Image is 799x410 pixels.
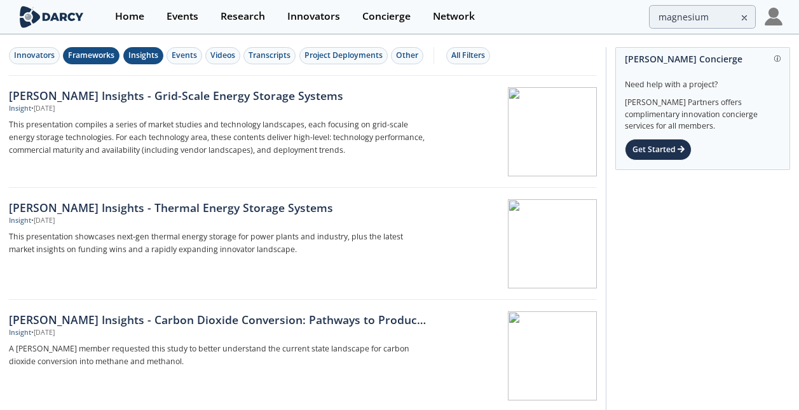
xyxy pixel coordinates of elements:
iframe: chat widget [746,359,786,397]
div: • [DATE] [31,104,55,114]
div: Other [396,50,418,61]
div: Project Deployments [304,50,383,61]
div: [PERSON_NAME] Insights - Thermal Energy Storage Systems [9,199,428,216]
div: [PERSON_NAME] Concierge [625,48,781,70]
div: Network [433,11,475,22]
img: logo-wide.svg [17,6,86,28]
div: Events [172,50,197,61]
p: A [PERSON_NAME] member requested this study to better understand the current state landscape for ... [9,343,428,368]
button: Project Deployments [299,47,388,64]
div: Insight [9,104,31,114]
div: Research [221,11,265,22]
div: Insights [128,50,158,61]
div: • [DATE] [31,328,55,338]
button: Other [391,47,423,64]
button: All Filters [446,47,490,64]
p: This presentation showcases next‑gen thermal energy storage for power plants and industry, plus t... [9,230,428,256]
div: Frameworks [68,50,114,61]
button: Frameworks [63,47,120,64]
div: Videos [210,50,235,61]
button: Innovators [9,47,60,64]
a: [PERSON_NAME] Insights - Thermal Energy Storage Systems Insight •[DATE] This presentation showcas... [9,188,597,300]
div: All Filters [451,50,485,61]
div: Innovators [14,50,55,61]
div: Home [115,11,144,22]
div: Concierge [362,11,411,22]
button: Transcripts [243,47,296,64]
a: [PERSON_NAME] Insights - Grid-Scale Energy Storage Systems Insight •[DATE] This presentation comp... [9,76,597,188]
button: Insights [123,47,163,64]
div: Insight [9,328,31,338]
img: Profile [765,8,782,25]
button: Events [167,47,202,64]
img: information.svg [774,55,781,62]
div: Insight [9,216,31,226]
div: Events [167,11,198,22]
div: Innovators [287,11,340,22]
div: [PERSON_NAME] Partners offers complimentary innovation concierge services for all members. [625,90,781,132]
div: [PERSON_NAME] Insights - Carbon Dioxide Conversion: Pathways to Produce Methane and Methanol [9,311,428,328]
p: This presentation compiles a series of market studies and technology landscapes, each focusing on... [9,118,428,157]
div: Need help with a project? [625,70,781,90]
div: Get Started [625,139,692,160]
div: • [DATE] [31,216,55,226]
input: Advanced Search [649,5,756,29]
button: Videos [205,47,240,64]
div: Transcripts [249,50,290,61]
div: [PERSON_NAME] Insights - Grid-Scale Energy Storage Systems [9,87,428,104]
